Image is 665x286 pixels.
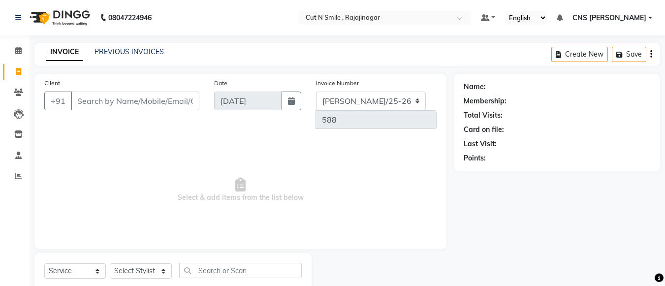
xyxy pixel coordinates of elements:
[464,96,507,106] div: Membership:
[44,79,60,88] label: Client
[464,153,486,163] div: Points:
[214,79,227,88] label: Date
[464,139,497,149] div: Last Visit:
[612,47,646,62] button: Save
[44,92,72,110] button: +91
[464,82,486,92] div: Name:
[464,125,504,135] div: Card on file:
[316,79,359,88] label: Invoice Number
[44,141,437,239] span: Select & add items from the list below
[179,263,302,278] input: Search or Scan
[464,110,503,121] div: Total Visits:
[572,13,646,23] span: CNS [PERSON_NAME]
[46,43,83,61] a: INVOICE
[25,4,93,32] img: logo
[108,4,152,32] b: 08047224946
[71,92,199,110] input: Search by Name/Mobile/Email/Code
[95,47,164,56] a: PREVIOUS INVOICES
[551,47,608,62] button: Create New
